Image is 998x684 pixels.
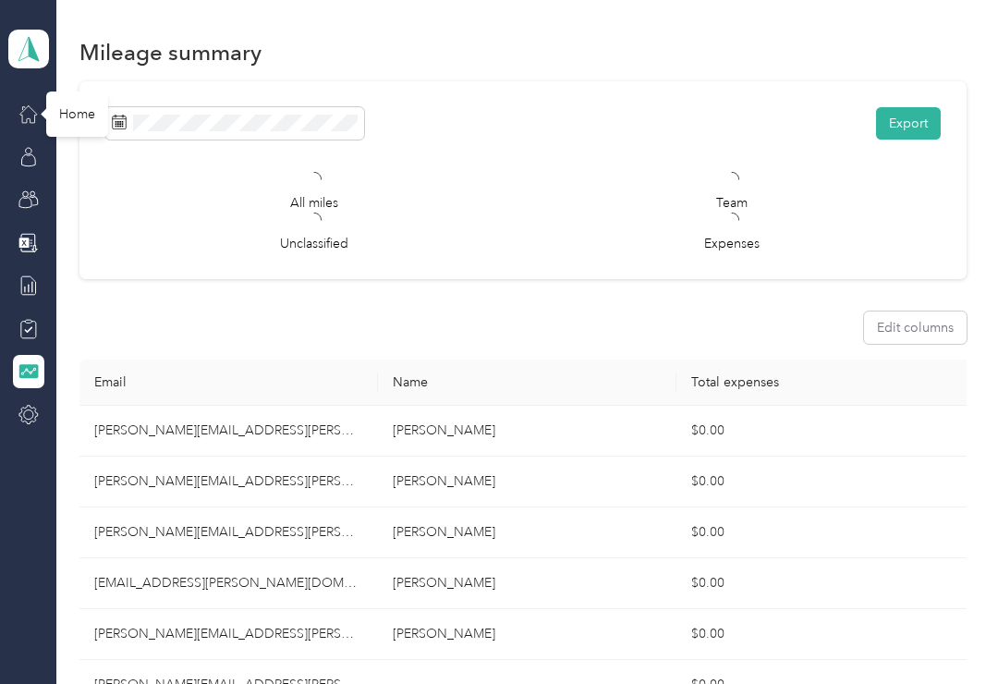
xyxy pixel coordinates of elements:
[676,406,975,457] td: $0.00
[895,580,998,684] iframe: Everlance-gr Chat Button Frame
[876,107,941,140] button: Export
[280,234,348,253] p: Unclassified
[676,507,975,558] td: $0.00
[378,507,676,558] td: David Proulx
[79,609,378,660] td: raphael.jeffrey@labatt.com
[378,360,676,406] th: Name
[79,406,378,457] td: jean-francois.ross@labatt.com
[378,609,676,660] td: Raphael Jeffrey
[676,609,975,660] td: $0.00
[79,360,378,406] th: Email
[864,311,967,344] button: Edit columns
[676,360,975,406] th: Total expenses
[378,558,676,609] td: Mylène Alarie
[79,43,262,62] h1: Mileage summary
[716,193,748,213] p: Team
[79,507,378,558] td: david.proulx@labatt.com
[46,92,108,137] div: Home
[378,406,676,457] td: Jean-Francois Ross
[676,558,975,609] td: $0.00
[290,193,338,213] p: All miles
[704,234,760,253] p: Expenses
[79,558,378,609] td: mylene.alarie@labatt.com
[676,457,975,507] td: $0.00
[378,457,676,507] td: Charles Ouellet
[79,457,378,507] td: charles.ouellet@labatt.com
